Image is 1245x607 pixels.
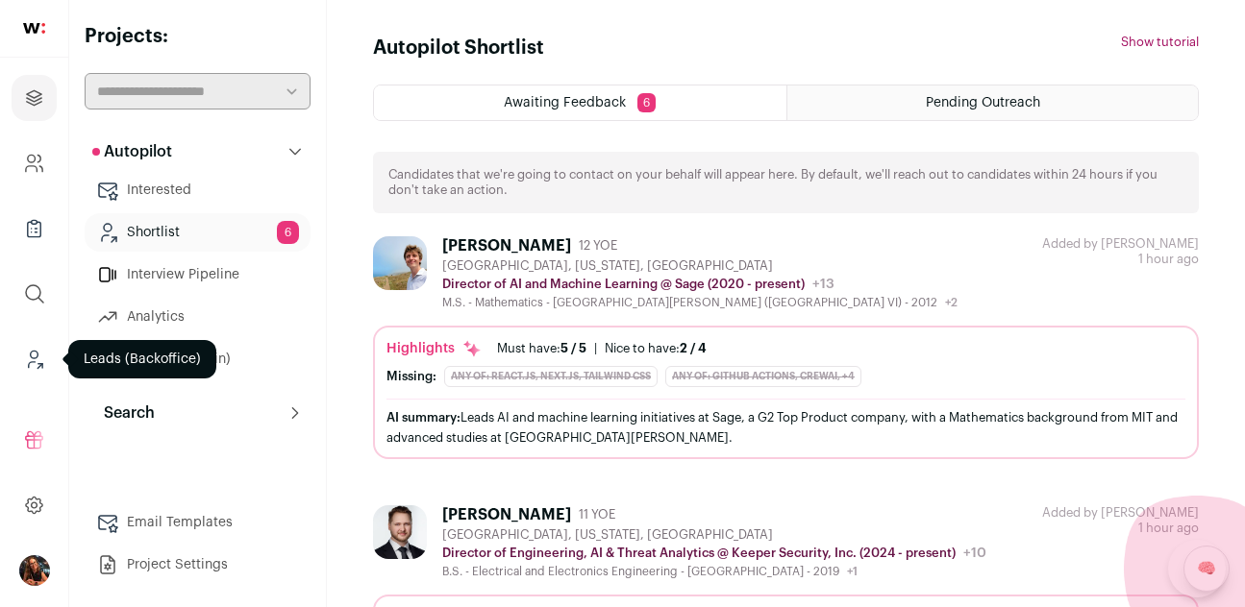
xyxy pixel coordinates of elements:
[85,133,311,171] button: Autopilot
[637,93,656,112] span: 6
[85,213,311,252] a: Shortlist6
[85,394,311,432] button: Search
[442,295,958,310] div: M.S. - Mathematics - [GEOGRAPHIC_DATA][PERSON_NAME] ([GEOGRAPHIC_DATA] VI) - 2012
[442,277,805,292] p: Director of AI and Machine Learning @ Sage (2020 - present)
[442,546,956,561] p: Director of Engineering, AI & Threat Analytics @ Keeper Security, Inc. (2024 - present)
[85,255,311,294] a: Interview Pipeline
[386,411,461,424] span: AI summary:
[787,85,1199,120] a: Pending Outreach
[444,366,658,387] div: Any of: React.js, Next.js, Tailwind CSS
[963,546,986,560] span: +10
[19,555,50,586] button: Open dropdown
[19,555,50,586] img: 13968079-medium_jpg
[386,339,482,358] div: Highlights
[373,236,427,290] img: 473df599ce3831db786f8db22a96710da3859a20f5ec1018205c21f570485464
[1042,505,1199,536] div: 1 hour ago
[1121,35,1199,50] button: Show tutorial
[1042,236,1199,267] div: 1 hour ago
[680,342,707,354] span: 2 / 4
[442,505,571,524] div: [PERSON_NAME]
[665,366,861,387] div: Any of: GitHub Actions, CrewAI, +4
[92,140,172,163] p: Autopilot
[12,336,57,382] a: Leads (Backoffice)
[85,171,311,209] a: Interested
[386,369,436,384] div: Missing:
[12,140,57,186] a: Company and ATS Settings
[1042,236,1199,252] div: Added by [PERSON_NAME]
[277,221,299,244] span: 6
[605,341,707,356] div: Nice to have:
[442,527,986,543] div: [GEOGRAPHIC_DATA], [US_STATE], [GEOGRAPHIC_DATA]
[442,564,986,579] div: B.S. - Electrical and Electronics Engineering - [GEOGRAPHIC_DATA] - 2019
[23,23,45,34] img: wellfound-shorthand-0d5821cbd27db2630d0214b213865d53afaa358527fdda9d0ea32b1df1b89c2c.svg
[497,341,586,356] div: Must have:
[12,75,57,121] a: Projects
[497,341,707,356] ul: |
[442,258,958,274] div: [GEOGRAPHIC_DATA], [US_STATE], [GEOGRAPHIC_DATA]
[373,35,544,61] h1: Autopilot Shortlist
[373,505,427,559] img: 5feae32f7eac527eceb55bfa605d612df0d7b1f583029af1980e1bddc7e874f6.jpg
[560,342,586,354] span: 5 / 5
[847,566,858,577] span: +1
[85,23,311,50] h2: Projects:
[926,96,1040,109] span: Pending Outreach
[373,152,1199,213] div: Candidates that we're going to contact on your behalf will appear here. By default, we'll reach o...
[386,407,1185,448] div: Leads AI and machine learning initiatives at Sage, a G2 Top Product company, with a Mathematics b...
[579,507,615,522] span: 11 YOE
[68,340,216,378] div: Leads (Backoffice)
[442,236,571,255] div: [PERSON_NAME]
[1168,540,1226,597] iframe: Toggle Customer Support
[1042,505,1199,521] div: Added by [PERSON_NAME]
[85,298,311,336] a: Analytics
[504,96,626,109] span: Awaiting Feedback
[812,278,834,291] span: +13
[85,546,311,584] a: Project Settings
[12,206,57,252] a: Company Lists
[92,401,155,425] p: Search
[945,297,958,308] span: +2
[85,503,311,542] a: Email Templates
[373,236,1199,459] a: [PERSON_NAME] 12 YOE [GEOGRAPHIC_DATA], [US_STATE], [GEOGRAPHIC_DATA] Director of AI and Machine ...
[579,238,617,254] span: 12 YOE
